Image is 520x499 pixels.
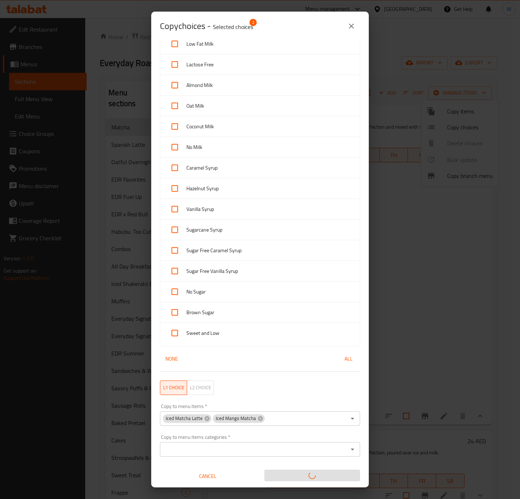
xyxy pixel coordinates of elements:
span: No Sugar [186,287,354,296]
span: Oat Milk [186,101,354,111]
div: choice level [160,381,214,395]
span: Sweet and Low [186,329,354,338]
span: Iced Matcha Latte [163,415,206,422]
span: 2 [249,19,257,26]
div: Iced Matcha Latte [163,414,211,423]
span: Almond Milk [186,81,354,90]
span: Sugar Free Vanilla Syrup [186,267,354,276]
span: Sugarcane Syrup [186,225,354,234]
span: Vanilla Syrup [186,205,354,214]
button: Cancel [160,470,256,483]
button: All [337,352,360,366]
span: Iced Mango Matcha [213,415,259,422]
span: Hazelnut Syrup [186,184,354,193]
button: close [343,17,360,35]
span: No Milk [186,143,354,152]
span: All [340,354,357,363]
span: Sugar Free Caramel Syrup [186,246,354,255]
button: Open [347,444,358,454]
span: Lactose Free [186,60,354,69]
span: L2 choice [190,383,211,392]
span: Brown Sugar [186,308,354,317]
span: Low Fat Milk [186,39,354,49]
button: Open [347,413,358,424]
span: None [163,354,180,363]
span: Copy choices - [160,18,253,34]
button: None [160,352,183,366]
span: Caramel Syrup [186,163,354,172]
button: L2 choice [187,381,214,395]
span: L1 choice [163,383,184,392]
p: Selected choices [213,22,253,31]
span: Coconut Milk [186,122,354,131]
button: L1 choice [160,381,187,395]
div: Iced Mango Matcha [213,414,265,423]
span: Cancel [163,472,253,481]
